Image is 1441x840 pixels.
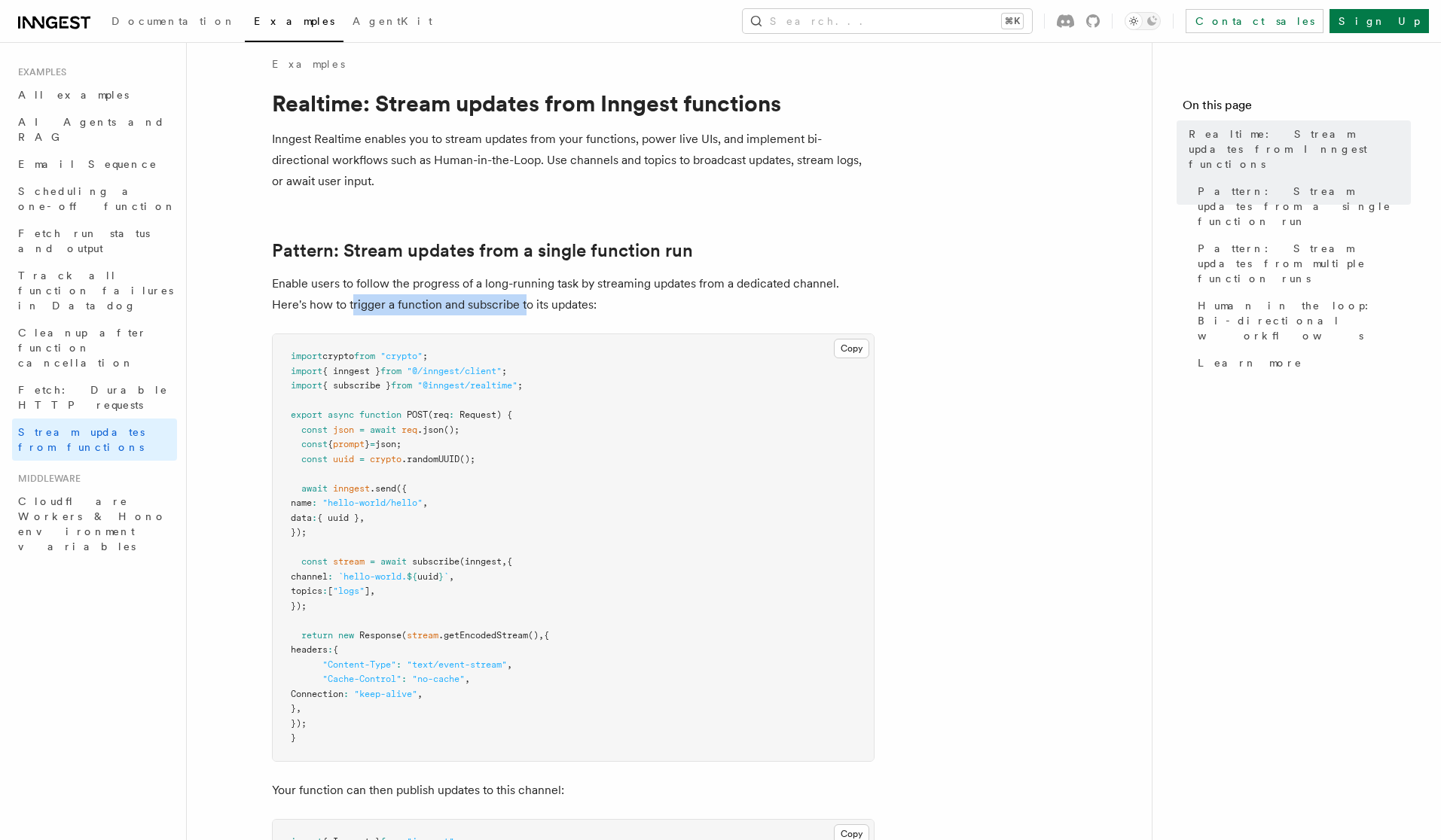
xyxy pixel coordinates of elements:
span: { subscribe } [322,380,391,391]
span: async [328,409,354,420]
span: } [291,703,296,714]
span: : [343,689,349,699]
span: Cleanup after function cancellation [18,327,147,369]
a: Sign Up [1330,9,1429,33]
span: : [449,409,454,420]
span: Pattern: Stream updates from a single function run [1198,184,1411,229]
span: .json [417,425,444,435]
span: : [396,659,401,670]
a: Examples [245,5,343,42]
span: "crypto" [380,351,423,361]
span: Realtime: Stream updates from Inngest functions [1189,126,1411,172]
span: .send [370,483,396,494]
span: ) { [496,409,512,420]
span: await [301,483,328,494]
span: Learn more [1198,355,1302,370]
a: Contact sales [1186,9,1323,33]
span: , [539,630,544,641]
span: .getEncodedStream [438,630,528,641]
span: from [354,351,375,361]
span: Stream updates from functions [18,426,145,453]
a: Stream updates from functions [12,418,177,461]
span: export [291,409,322,420]
span: POST [407,409,428,420]
span: ; [423,351,428,361]
a: Realtime: Stream updates from Inngest functions [1183,120,1411,178]
a: Fetch: Durable HTTP requests [12,376,177,418]
span: }); [291,718,307,729]
a: Fetch run status and output [12,220,177,262]
span: const [301,425,328,435]
a: Examples [272,56,345,72]
a: Cloudflare Workers & Hono environment variables [12,488,177,560]
span: Track all function failures in Datadog [18,269,173,312]
span: } [365,439,370,449]
span: Examples [254,15,334,27]
a: AI Agents and RAG [12,108,177,151]
span: "Content-Type" [322,659,396,670]
span: "keep-alive" [354,689,417,699]
span: headers [291,644,328,655]
span: from [391,380,412,391]
span: } [291,732,296,743]
span: { [507,556,512,567]
span: ( [401,630,407,641]
span: Examples [12,66,66,78]
span: , [423,498,428,508]
span: uuid [417,571,438,582]
span: crypto [322,351,354,361]
span: Documentation [111,15,236,27]
span: req [401,425,417,435]
p: Your function can then publish updates to this channel: [272,780,875,801]
span: json [333,425,354,435]
span: const [301,439,328,449]
span: name [291,498,312,508]
h1: Realtime: Stream updates from Inngest functions [272,90,875,117]
span: uuid [333,454,354,464]
span: stream [333,556,365,567]
a: Pattern: Stream updates from multiple function runs [1192,235,1411,292]
span: Human in the loop: Bi-directional workflows [1198,298,1411,343]
span: ({ [396,483,407,494]
span: } [438,571,444,582]
span: AgentKit [353,15,432,27]
span: "@inngest/realtime" [417,380,517,391]
span: new [338,630,354,641]
span: , [465,674,470,684]
span: : [401,674,407,684]
a: Cleanup after function cancellation [12,319,177,376]
a: Email Sequence [12,151,177,178]
span: stream [407,630,438,641]
span: , [507,659,512,670]
span: subscribe [412,556,459,567]
span: const [301,454,328,464]
span: Fetch: Durable HTTP requests [18,384,168,411]
span: "Cache-Control" [322,674,401,684]
span: const [301,556,328,567]
span: topics [291,586,322,596]
span: inngest [333,483,370,494]
span: { uuid } [317,513,359,523]
h4: On this page [1183,96,1411,120]
span: , [502,556,507,567]
span: from [380,366,401,376]
span: : [322,586,328,596]
span: All examples [18,89,129,101]
kbd: ⌘K [1002,14,1023,29]
span: (); [459,454,475,464]
span: Cloudflare Workers & Hono environment variables [18,495,166,552]
span: { [333,644,338,655]
button: Search...⌘K [743,9,1032,33]
span: ; [517,380,523,391]
span: : [328,571,333,582]
span: Request [459,409,496,420]
a: Learn more [1192,349,1411,376]
button: Copy [834,339,869,358]
a: All examples [12,81,177,108]
span: Email Sequence [18,158,157,170]
a: Human in the loop: Bi-directional workflows [1192,292,1411,349]
span: import [291,380,322,391]
span: (); [444,425,459,435]
span: { inngest } [322,366,380,376]
span: Fetch run status and output [18,227,150,254]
